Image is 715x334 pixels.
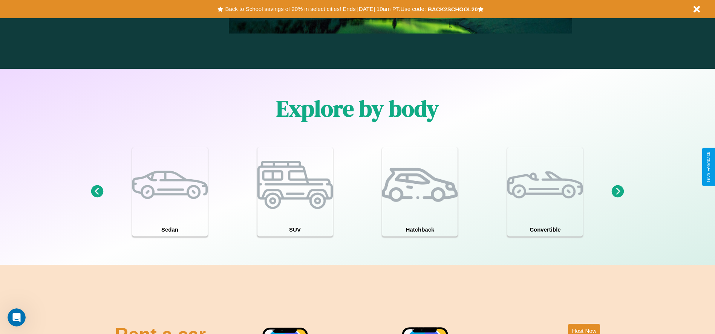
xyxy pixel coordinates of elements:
[428,6,478,12] b: BACK2SCHOOL20
[507,223,583,236] h4: Convertible
[276,93,439,124] h1: Explore by body
[257,223,333,236] h4: SUV
[8,308,26,326] iframe: Intercom live chat
[132,223,208,236] h4: Sedan
[382,223,458,236] h4: Hatchback
[223,4,427,14] button: Back to School savings of 20% in select cities! Ends [DATE] 10am PT.Use code:
[706,152,711,182] div: Give Feedback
